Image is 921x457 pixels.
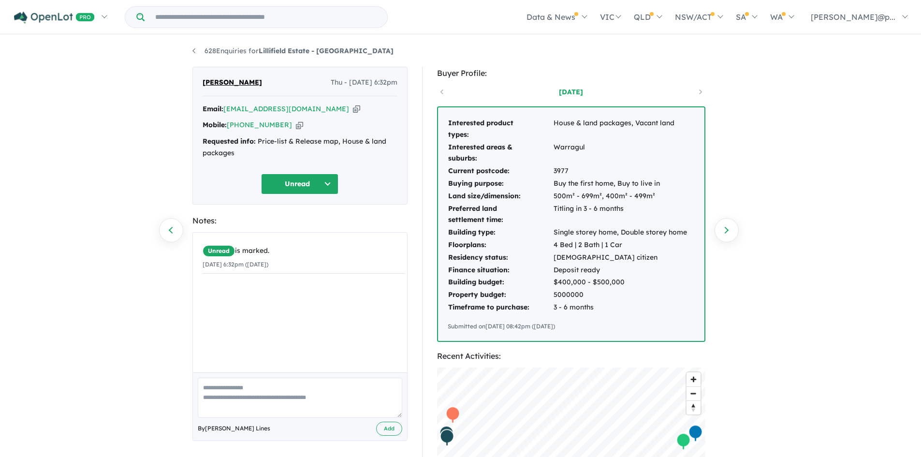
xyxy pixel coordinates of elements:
a: [DATE] [530,87,612,97]
td: Single storey home, Double storey home [553,226,687,239]
button: Copy [296,120,303,130]
div: Price-list & Release map, House & land packages [203,136,397,159]
td: 500m² - 699m², 400m² - 499m² [553,190,687,203]
td: $400,000 - $500,000 [553,276,687,289]
a: [PHONE_NUMBER] [227,120,292,129]
span: [PERSON_NAME] [203,77,262,88]
td: 3 - 6 months [553,301,687,314]
td: Interested product types: [448,117,553,141]
td: Buy the first home, Buy to live in [553,177,687,190]
span: Reset bearing to north [687,401,701,414]
span: Thu - [DATE] 6:32pm [331,77,397,88]
div: Map marker [439,428,454,446]
td: Current postcode: [448,165,553,177]
td: House & land packages, Vacant land [553,117,687,141]
strong: Lillifield Estate - [GEOGRAPHIC_DATA] [259,46,394,55]
td: Deposit ready [553,264,687,277]
td: Building budget: [448,276,553,289]
div: Notes: [192,214,408,227]
button: Add [376,422,402,436]
td: Property budget: [448,289,553,301]
small: [DATE] 6:32pm ([DATE]) [203,261,268,268]
strong: Mobile: [203,120,227,129]
div: Map marker [676,432,690,450]
span: Unread [203,245,235,257]
span: Zoom out [687,387,701,400]
div: Recent Activities: [437,350,705,363]
strong: Email: [203,104,223,113]
td: 4 Bed | 2 Bath | 1 Car [553,239,687,251]
div: Map marker [688,424,702,442]
td: Land size/dimension: [448,190,553,203]
td: 5000000 [553,289,687,301]
button: Zoom out [687,386,701,400]
td: Preferred land settlement time: [448,203,553,227]
td: Titling in 3 - 6 months [553,203,687,227]
td: [DEMOGRAPHIC_DATA] citizen [553,251,687,264]
button: Zoom in [687,372,701,386]
strong: Requested info: [203,137,256,146]
span: [PERSON_NAME]@p... [811,12,895,22]
td: 3977 [553,165,687,177]
div: Submitted on [DATE] 08:42pm ([DATE]) [448,322,695,331]
td: Floorplans: [448,239,553,251]
div: is marked. [203,245,405,257]
button: Reset bearing to north [687,400,701,414]
td: Warragul [553,141,687,165]
nav: breadcrumb [192,45,729,57]
div: Map marker [445,406,460,424]
td: Building type: [448,226,553,239]
td: Residency status: [448,251,553,264]
span: By [PERSON_NAME] Lines [198,424,270,433]
a: [EMAIL_ADDRESS][DOMAIN_NAME] [223,104,349,113]
td: Finance situation: [448,264,553,277]
td: Timeframe to purchase: [448,301,553,314]
button: Unread [261,174,338,194]
div: Map marker [439,425,453,443]
input: Try estate name, suburb, builder or developer [146,7,385,28]
a: 628Enquiries forLillifield Estate - [GEOGRAPHIC_DATA] [192,46,394,55]
div: Buyer Profile: [437,67,705,80]
button: Copy [353,104,360,114]
td: Buying purpose: [448,177,553,190]
td: Interested areas & suburbs: [448,141,553,165]
img: Openlot PRO Logo White [14,12,95,24]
